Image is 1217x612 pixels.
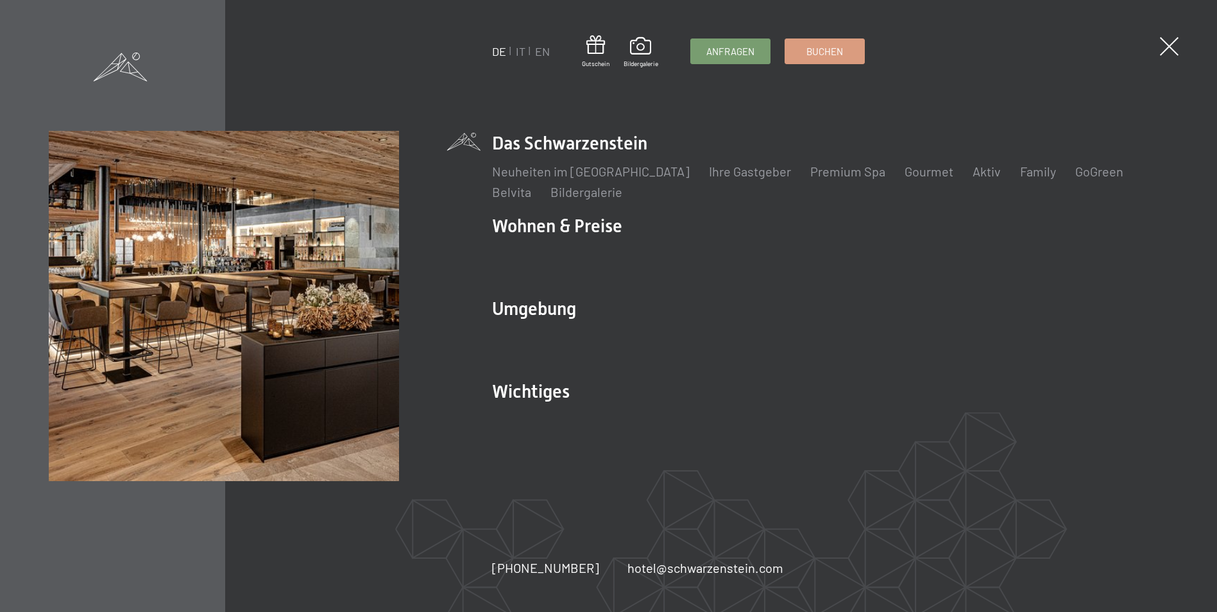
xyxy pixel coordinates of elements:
a: Bildergalerie [624,37,658,68]
span: [PHONE_NUMBER] [492,560,599,575]
a: Gourmet [905,164,953,179]
a: Gutschein [582,35,609,68]
a: EN [535,44,550,58]
span: Buchen [806,45,843,58]
a: Belvita [492,184,531,200]
a: [PHONE_NUMBER] [492,559,599,577]
a: hotel@schwarzenstein.com [627,559,783,577]
span: Bildergalerie [624,59,658,68]
a: Premium Spa [810,164,885,179]
a: GoGreen [1075,164,1123,179]
a: IT [516,44,525,58]
span: Anfragen [706,45,754,58]
a: Family [1020,164,1056,179]
span: Gutschein [582,59,609,68]
a: Neuheiten im [GEOGRAPHIC_DATA] [492,164,690,179]
a: DE [492,44,506,58]
a: Anfragen [691,39,770,64]
a: Buchen [785,39,864,64]
a: Bildergalerie [550,184,622,200]
a: Ihre Gastgeber [709,164,791,179]
a: Aktiv [973,164,1001,179]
